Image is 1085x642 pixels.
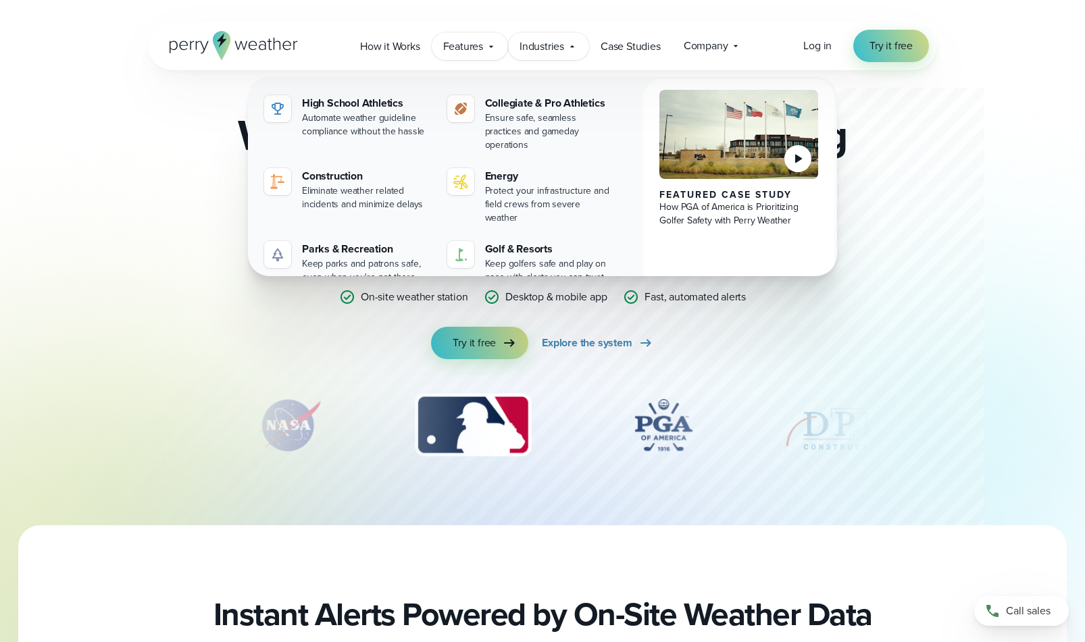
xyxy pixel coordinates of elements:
img: proathletics-icon@2x-1.svg [453,101,469,117]
a: Energy Protect your infrastructure and field crews from severe weather [442,163,620,230]
div: Featured Case Study [659,190,818,200]
a: Construction Eliminate weather related incidents and minimize delays [259,163,436,217]
div: 4 of 12 [609,392,717,459]
div: Eliminate weather related incidents and minimize delays [302,184,431,211]
span: Try it free [869,38,913,54]
div: 2 of 12 [242,392,336,459]
span: Try it free [453,335,496,351]
div: Energy [485,168,614,184]
span: Log in [803,38,832,53]
img: highschool-icon.svg [270,101,286,117]
span: How it Works [360,38,420,55]
div: Ensure safe, seamless practices and gameday operations [485,111,614,152]
div: Construction [302,168,431,184]
div: Keep parks and patrons safe, even when you're not there [302,257,431,284]
a: Log in [803,38,832,54]
span: Company [684,38,728,54]
a: PGA of America, Frisco Campus Featured Case Study How PGA of America is Prioritizing Golfer Safet... [643,79,834,300]
div: 5 of 12 [782,392,890,459]
div: 3 of 12 [401,392,544,459]
a: Call sales [974,596,1069,626]
span: Industries [520,38,564,55]
a: Parks & Recreation Keep parks and patrons safe, even when you're not there [259,236,436,290]
div: Golf & Resorts [485,241,614,257]
div: Collegiate & Pro Athletics [485,95,614,111]
a: Collegiate & Pro Athletics Ensure safe, seamless practices and gameday operations [442,90,620,157]
a: Golf & Resorts Keep golfers safe and play on pace with alerts you can trust [442,236,620,290]
div: Parks & Recreation [302,241,431,257]
img: golf-iconV2.svg [453,246,469,263]
p: On-site weather station [361,289,468,305]
a: High School Athletics Automate weather guideline compliance without the hassle [259,90,436,144]
img: energy-icon@2x-1.svg [453,173,469,190]
p: Fast, automated alerts [645,289,746,305]
a: Try it free [853,30,929,62]
img: noun-crane-7630938-1@2x.svg [270,173,286,190]
a: Case Studies [589,32,672,60]
p: Desktop & mobile app [505,289,607,305]
img: NASA.svg [242,392,336,459]
div: Automate weather guideline compliance without the hassle [302,111,431,138]
div: How PGA of America is Prioritizing Golfer Safety with Perry Weather [659,200,818,228]
span: Features [443,38,483,55]
div: Keep golfers safe and play on pace with alerts you can trust [485,257,614,284]
div: slideshow [216,392,869,466]
h2: Weather Monitoring and Alerting System [216,113,869,200]
img: MLB.svg [401,392,544,459]
a: How it Works [349,32,432,60]
img: parks-icon-grey.svg [270,246,286,263]
h2: Instant Alerts Powered by On-Site Weather Data [213,595,872,633]
div: Protect your infrastructure and field crews from severe weather [485,184,614,225]
a: Explore the system [542,327,653,359]
img: PGA of America, Frisco Campus [659,90,818,179]
img: PGA.svg [609,392,717,459]
a: Try it free [431,327,528,359]
span: Case Studies [601,38,661,55]
div: High School Athletics [302,95,431,111]
span: Call sales [1006,603,1051,619]
img: DPR-Construction.svg [782,392,890,459]
span: Explore the system [542,335,632,351]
